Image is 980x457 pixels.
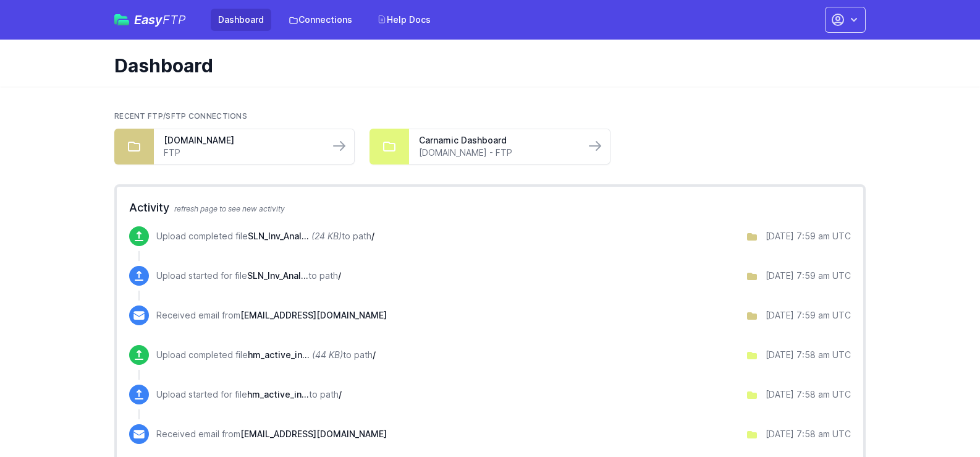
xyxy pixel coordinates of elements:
a: Help Docs [370,9,438,31]
p: Received email from [156,309,387,322]
span: hm_active_inventory.xlsx [247,389,309,399]
a: Dashboard [211,9,271,31]
span: [EMAIL_ADDRESS][DOMAIN_NAME] [240,429,387,439]
span: / [373,349,376,360]
div: [DATE] 7:58 am UTC [766,428,851,440]
p: Upload completed file to path [156,230,374,242]
p: Upload started for file to path [156,388,342,401]
p: Upload completed file to path [156,349,376,361]
a: [DOMAIN_NAME] [164,134,319,147]
span: / [371,231,374,241]
i: (24 KB) [311,231,342,241]
a: Carnamic Dashboard [419,134,575,147]
h2: Activity [129,199,851,216]
span: FTP [163,12,186,27]
span: Easy [134,14,186,26]
h1: Dashboard [114,54,856,77]
span: hm_active_inventory.xlsx [248,349,310,360]
span: refresh page to see new activity [174,204,285,213]
div: [DATE] 7:58 am UTC [766,349,851,361]
span: SLN_Inv_Analysis.xlsx [247,270,308,281]
img: easyftp_logo.png [114,14,129,25]
span: / [339,389,342,399]
div: [DATE] 7:59 am UTC [766,270,851,282]
a: [DOMAIN_NAME] - FTP [419,147,575,159]
span: / [338,270,341,281]
h2: Recent FTP/SFTP Connections [114,111,866,121]
p: Received email from [156,428,387,440]
i: (44 KB) [312,349,343,360]
span: SLN_Inv_Analysis.xlsx [248,231,309,241]
p: Upload started for file to path [156,270,341,282]
a: FTP [164,147,319,159]
div: [DATE] 7:59 am UTC [766,309,851,322]
a: Connections [281,9,360,31]
div: [DATE] 7:58 am UTC [766,388,851,401]
span: [EMAIL_ADDRESS][DOMAIN_NAME] [240,310,387,320]
a: EasyFTP [114,14,186,26]
div: [DATE] 7:59 am UTC [766,230,851,242]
